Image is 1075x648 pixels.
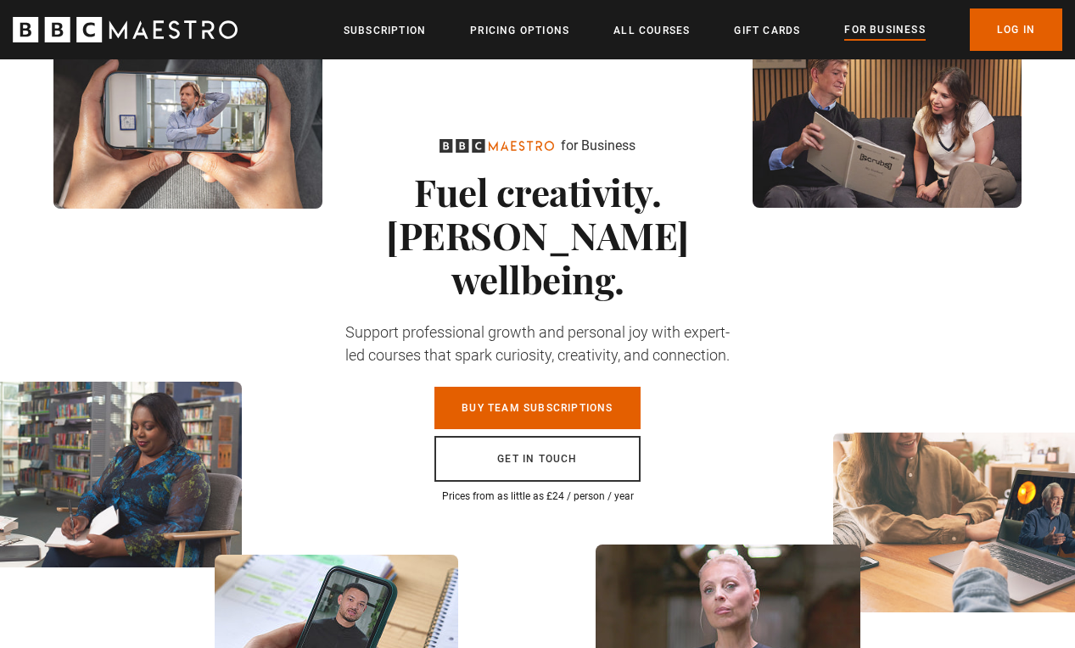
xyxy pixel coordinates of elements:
[434,436,640,482] a: Get in touch
[344,8,1062,51] nav: Primary
[613,22,690,39] a: All Courses
[734,22,800,39] a: Gift Cards
[344,22,426,39] a: Subscription
[13,17,238,42] svg: BBC Maestro
[970,8,1062,51] a: Log In
[339,321,737,366] p: Support professional growth and personal joy with expert-led courses that spark curiosity, creati...
[561,136,635,156] p: for Business
[339,170,737,300] h1: Fuel creativity. [PERSON_NAME] wellbeing.
[470,22,569,39] a: Pricing Options
[434,387,640,429] a: Buy Team Subscriptions
[844,21,925,40] a: For business
[339,489,737,504] p: Prices from as little as £24 / person / year
[440,139,554,153] svg: BBC Maestro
